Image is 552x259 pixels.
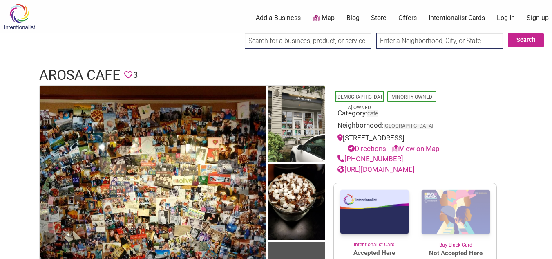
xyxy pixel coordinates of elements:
input: Enter a Neighborhood, City, or State [376,33,503,49]
a: Store [371,14,387,23]
img: Buy Black Card [415,183,496,241]
a: Directions [348,144,386,153]
span: [GEOGRAPHIC_DATA] [384,124,433,129]
div: Category: [337,108,493,121]
a: Buy Black Card [415,183,496,249]
a: [DEMOGRAPHIC_DATA]-Owned [336,94,383,110]
a: Map [313,14,335,23]
h1: Arosa Cafe [39,65,120,85]
span: 3 [133,69,138,81]
a: Intentionalist Card [334,183,415,248]
a: [URL][DOMAIN_NAME] [337,165,415,173]
div: Neighborhood: [337,120,493,133]
span: Accepted Here [334,248,415,258]
span: Not Accepted Here [415,249,496,258]
a: Blog [346,14,360,23]
a: Cafe [367,110,378,117]
div: [STREET_ADDRESS] [337,133,493,154]
a: Add a Business [256,14,301,23]
a: Log In [497,14,515,23]
a: View on Map [392,144,440,153]
a: Minority-Owned [391,94,432,100]
button: Search [508,33,544,47]
a: Intentionalist Cards [429,14,485,23]
a: Offers [398,14,417,23]
img: Intentionalist Card [334,183,415,241]
a: [PHONE_NUMBER] [337,155,403,163]
span: You must be logged in to save favorites. [124,69,132,81]
a: Sign up [527,14,549,23]
input: Search for a business, product, or service [245,33,371,49]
